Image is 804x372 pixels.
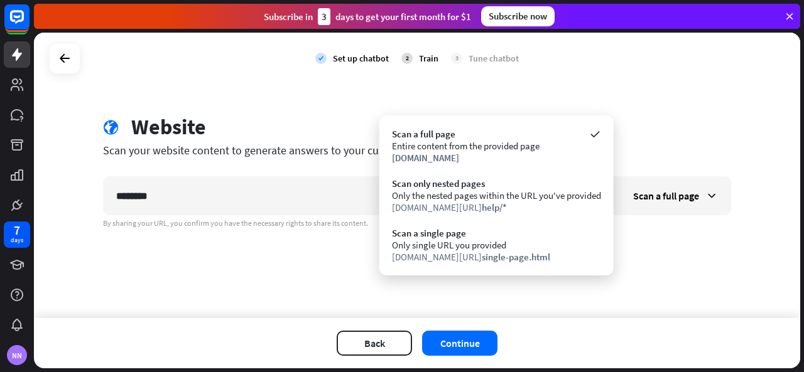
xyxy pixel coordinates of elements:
[392,251,601,263] div: [DOMAIN_NAME][URL]
[482,251,550,263] span: single-page.html
[14,225,20,236] div: 7
[419,53,438,64] div: Train
[333,53,389,64] div: Set up chatbot
[392,201,601,213] div: [DOMAIN_NAME][URL]
[481,6,555,26] div: Subscribe now
[451,53,462,64] div: 3
[482,201,507,213] span: help/*
[131,114,206,140] div: Website
[422,331,497,356] button: Continue
[401,53,413,64] div: 2
[4,221,30,248] a: 7 days
[392,128,601,140] div: Scan a full page
[633,189,699,202] span: Scan a full page
[7,345,27,365] div: NN
[392,227,601,239] div: Scan a single page
[10,5,48,43] button: Open LiveChat chat widget
[337,331,412,356] button: Back
[264,8,471,25] div: Subscribe in days to get your first month for $1
[392,178,601,189] div: Scan only nested pages
[315,53,327,64] i: check
[392,140,601,152] div: Entire content from the provided page
[103,218,731,228] div: By sharing your URL, you confirm you have the necessary rights to share its content.
[392,189,601,201] div: Only the nested pages within the URL you've provided
[103,120,119,136] i: globe
[11,236,23,245] div: days
[469,53,519,64] div: Tune chatbot
[392,239,601,251] div: Only single URL you provided
[103,143,731,157] div: Scan your website content to generate answers to your customer questions.
[318,8,330,25] div: 3
[392,152,459,164] span: [DOMAIN_NAME]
